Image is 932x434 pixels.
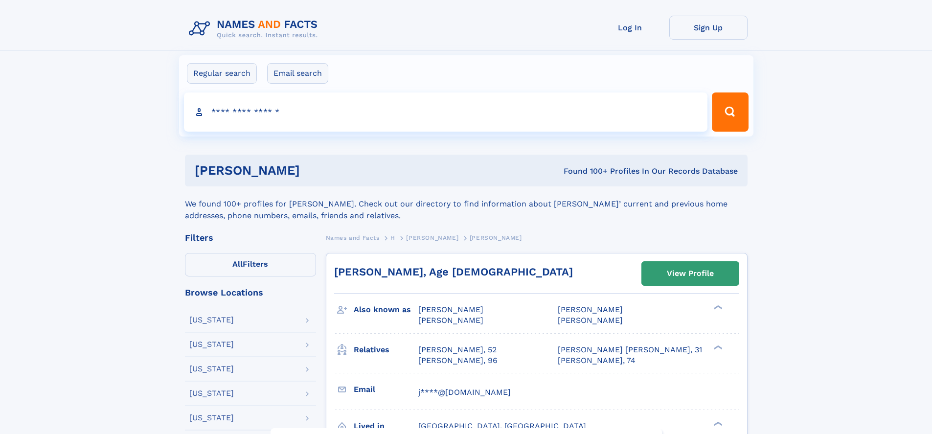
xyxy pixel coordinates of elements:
[711,420,723,427] div: ❯
[418,355,498,366] a: [PERSON_NAME], 96
[669,16,748,40] a: Sign Up
[189,365,234,373] div: [US_STATE]
[711,304,723,311] div: ❯
[418,316,483,325] span: [PERSON_NAME]
[334,266,573,278] a: [PERSON_NAME], Age [DEMOGRAPHIC_DATA]
[432,166,738,177] div: Found 100+ Profiles In Our Records Database
[591,16,669,40] a: Log In
[418,344,497,355] a: [PERSON_NAME], 52
[185,253,316,276] label: Filters
[195,164,432,177] h1: [PERSON_NAME]
[189,414,234,422] div: [US_STATE]
[267,63,328,84] label: Email search
[558,344,702,355] a: [PERSON_NAME] [PERSON_NAME], 31
[470,234,522,241] span: [PERSON_NAME]
[406,231,458,244] a: [PERSON_NAME]
[354,301,418,318] h3: Also known as
[558,305,623,314] span: [PERSON_NAME]
[232,259,243,269] span: All
[326,231,380,244] a: Names and Facts
[711,344,723,350] div: ❯
[558,316,623,325] span: [PERSON_NAME]
[185,288,316,297] div: Browse Locations
[712,92,748,132] button: Search Button
[187,63,257,84] label: Regular search
[189,389,234,397] div: [US_STATE]
[189,316,234,324] div: [US_STATE]
[418,305,483,314] span: [PERSON_NAME]
[406,234,458,241] span: [PERSON_NAME]
[390,234,395,241] span: H
[354,342,418,358] h3: Relatives
[558,355,636,366] a: [PERSON_NAME], 74
[390,231,395,244] a: H
[354,381,418,398] h3: Email
[185,16,326,42] img: Logo Names and Facts
[667,262,714,285] div: View Profile
[189,341,234,348] div: [US_STATE]
[185,233,316,242] div: Filters
[184,92,708,132] input: search input
[185,186,748,222] div: We found 100+ profiles for [PERSON_NAME]. Check out our directory to find information about [PERS...
[642,262,739,285] a: View Profile
[418,421,586,431] span: [GEOGRAPHIC_DATA], [GEOGRAPHIC_DATA]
